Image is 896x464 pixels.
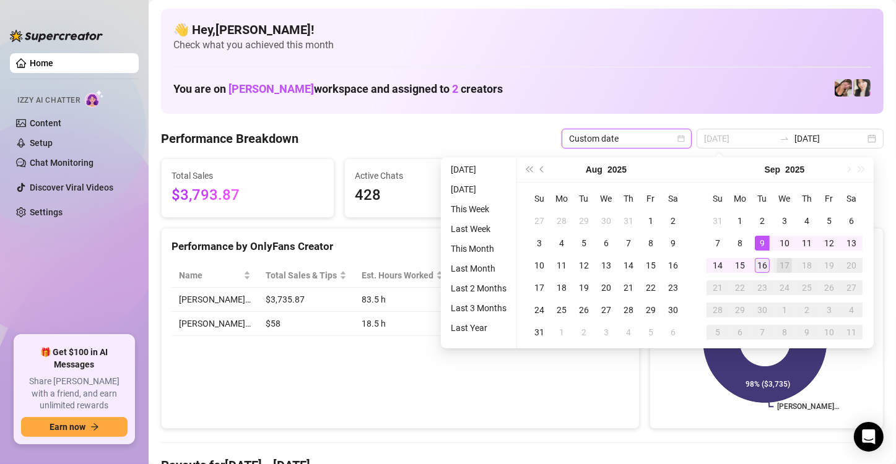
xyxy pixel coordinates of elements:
[796,299,818,321] td: 2025-10-02
[666,325,681,340] div: 6
[729,210,751,232] td: 2025-09-01
[446,162,511,177] li: [DATE]
[799,258,814,273] div: 18
[30,207,63,217] a: Settings
[662,187,684,210] th: Sa
[710,236,725,251] div: 7
[840,277,863,299] td: 2025-09-27
[640,210,662,232] td: 2025-08-01
[662,254,684,277] td: 2025-08-16
[573,187,595,210] th: Tu
[595,277,617,299] td: 2025-08-20
[844,258,859,273] div: 20
[446,301,511,316] li: Last 3 Months
[599,325,614,340] div: 3
[729,277,751,299] td: 2025-09-22
[777,258,792,273] div: 17
[643,325,658,340] div: 5
[617,210,640,232] td: 2025-07-31
[621,303,636,317] div: 28
[446,320,511,335] li: Last Year
[822,280,837,295] div: 26
[710,325,725,340] div: 5
[799,213,814,228] div: 4
[751,254,773,277] td: 2025-09-16
[729,321,751,343] td: 2025-10-06
[228,82,314,95] span: [PERSON_NAME]
[733,325,747,340] div: 6
[173,38,871,52] span: Check what you achieved this month
[799,325,814,340] div: 9
[822,325,837,340] div: 10
[707,187,729,210] th: Su
[822,303,837,317] div: 3
[446,241,511,256] li: This Month
[643,303,658,317] div: 29
[554,303,569,317] div: 25
[780,134,789,144] span: swap-right
[844,325,859,340] div: 11
[179,269,241,282] span: Name
[796,210,818,232] td: 2025-09-04
[840,299,863,321] td: 2025-10-04
[621,280,636,295] div: 21
[773,187,796,210] th: We
[586,157,602,182] button: Choose a month
[617,254,640,277] td: 2025-08-14
[729,254,751,277] td: 2025-09-15
[528,299,550,321] td: 2025-08-24
[733,236,747,251] div: 8
[799,303,814,317] div: 2
[595,187,617,210] th: We
[532,280,547,295] div: 17
[773,299,796,321] td: 2025-10-01
[755,325,770,340] div: 7
[755,213,770,228] div: 2
[621,213,636,228] div: 31
[840,254,863,277] td: 2025-09-20
[30,58,53,68] a: Home
[755,258,770,273] div: 16
[617,232,640,254] td: 2025-08-07
[576,213,591,228] div: 29
[818,187,840,210] th: Fr
[446,281,511,296] li: Last 2 Months
[266,269,337,282] span: Total Sales & Tips
[844,303,859,317] div: 4
[30,183,113,192] a: Discover Viral Videos
[607,157,627,182] button: Choose a year
[362,269,433,282] div: Est. Hours Worked
[532,325,547,340] div: 31
[550,210,573,232] td: 2025-07-28
[85,90,104,108] img: AI Chatter
[729,299,751,321] td: 2025-09-29
[532,303,547,317] div: 24
[161,130,298,147] h4: Performance Breakdown
[452,82,458,95] span: 2
[599,213,614,228] div: 30
[799,236,814,251] div: 11
[751,187,773,210] th: Tu
[573,232,595,254] td: 2025-08-05
[822,258,837,273] div: 19
[796,277,818,299] td: 2025-09-25
[733,258,747,273] div: 15
[643,258,658,273] div: 15
[840,187,863,210] th: Sa
[666,258,681,273] div: 16
[573,254,595,277] td: 2025-08-12
[796,187,818,210] th: Th
[796,321,818,343] td: 2025-10-09
[617,187,640,210] th: Th
[576,325,591,340] div: 2
[355,184,507,207] span: 428
[751,232,773,254] td: 2025-09-09
[662,321,684,343] td: 2025-09-06
[666,236,681,251] div: 9
[528,210,550,232] td: 2025-07-27
[729,232,751,254] td: 2025-09-08
[550,232,573,254] td: 2025-08-04
[707,277,729,299] td: 2025-09-21
[573,321,595,343] td: 2025-09-02
[599,236,614,251] div: 6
